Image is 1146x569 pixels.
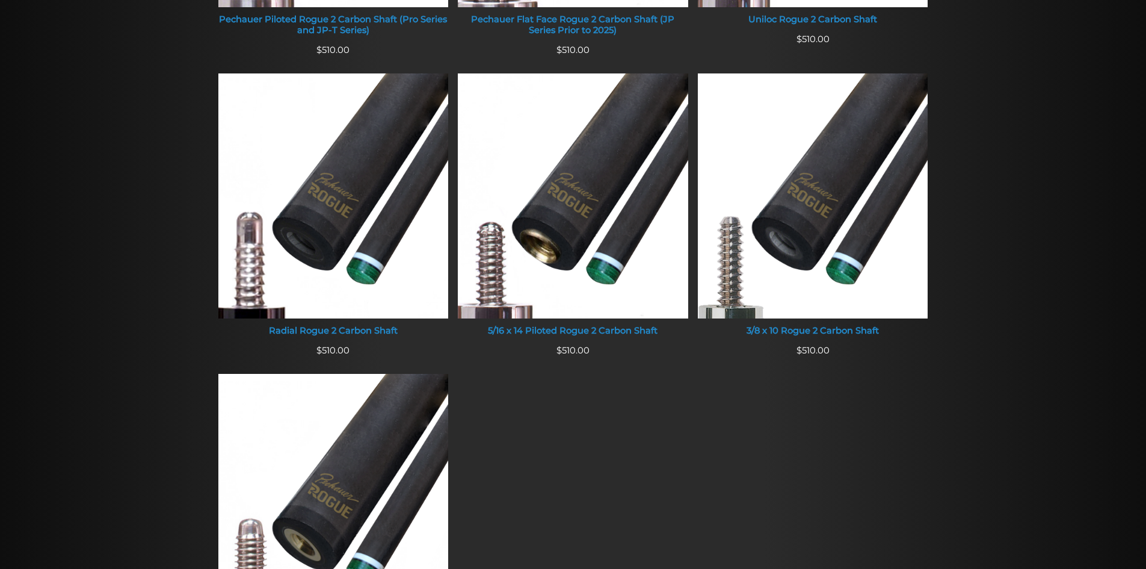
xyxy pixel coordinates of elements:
div: Pechauer Piloted Rogue 2 Carbon Shaft (Pro Series and JP-T Series) [218,14,449,36]
span: 510.00 [796,34,830,45]
div: Pechauer Flat Face Rogue 2 Carbon Shaft (JP Series Prior to 2025) [458,14,688,36]
a: 5/16 x 14 Piloted Rogue 2 Carbon Shaft 5/16 x 14 Piloted Rogue 2 Carbon Shaft [458,73,688,344]
div: 5/16 x 14 Piloted Rogue 2 Carbon Shaft [458,326,688,337]
div: 3/8 x 10 Rogue 2 Carbon Shaft [698,326,928,337]
div: Radial Rogue 2 Carbon Shaft [218,326,449,337]
span: $ [796,345,802,356]
span: 510.00 [556,45,590,55]
span: $ [556,45,562,55]
span: $ [796,34,802,45]
span: $ [556,345,562,356]
span: 510.00 [556,345,590,356]
span: $ [316,345,322,356]
span: $ [316,45,322,55]
a: 3/8 x 10 Rogue 2 Carbon Shaft 3/8 x 10 Rogue 2 Carbon Shaft [698,73,928,344]
span: 510.00 [316,345,350,356]
img: Radial Rogue 2 Carbon Shaft [218,73,449,319]
img: 5/16 x 14 Piloted Rogue 2 Carbon Shaft [458,73,688,319]
span: 510.00 [316,45,350,55]
div: Uniloc Rogue 2 Carbon Shaft [698,14,928,25]
img: 3/8 x 10 Rogue 2 Carbon Shaft [698,73,928,319]
span: 510.00 [796,345,830,356]
a: Radial Rogue 2 Carbon Shaft Radial Rogue 2 Carbon Shaft [218,73,449,344]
